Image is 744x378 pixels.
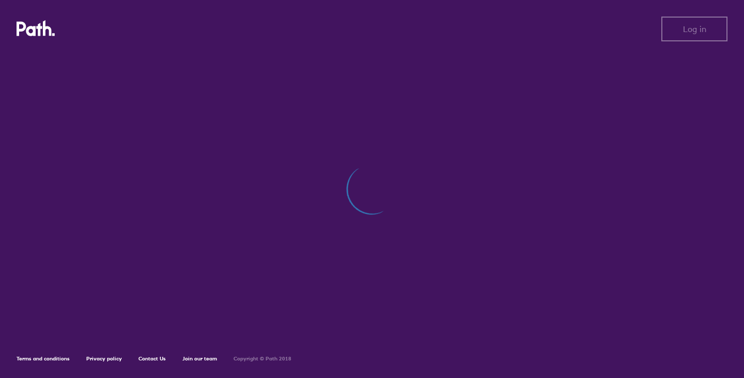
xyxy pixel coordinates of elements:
a: Terms and conditions [17,355,70,362]
span: Log in [683,24,706,34]
a: Join our team [182,355,217,362]
h6: Copyright © Path 2018 [234,356,291,362]
a: Privacy policy [86,355,122,362]
button: Log in [661,17,727,41]
a: Contact Us [138,355,166,362]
